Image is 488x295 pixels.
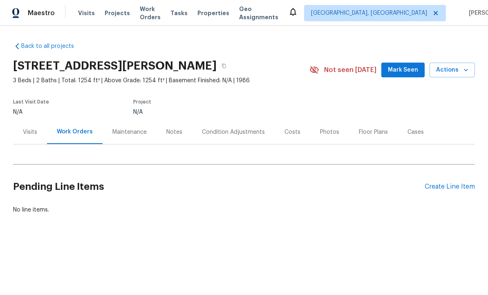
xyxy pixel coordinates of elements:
[13,42,92,50] a: Back to all projects
[133,99,151,104] span: Project
[13,109,49,115] div: N/A
[425,183,475,191] div: Create Line Item
[13,77,309,85] span: 3 Beds | 2 Baths | Total: 1254 ft² | Above Grade: 1254 ft² | Basement Finished: N/A | 1986
[320,128,339,136] div: Photos
[140,5,161,21] span: Work Orders
[202,128,265,136] div: Condition Adjustments
[388,65,418,75] span: Mark Seen
[217,59,231,73] button: Copy Address
[381,63,425,78] button: Mark Seen
[105,9,130,17] span: Projects
[170,10,188,16] span: Tasks
[407,128,424,136] div: Cases
[197,9,229,17] span: Properties
[28,9,55,17] span: Maestro
[311,9,427,17] span: [GEOGRAPHIC_DATA], [GEOGRAPHIC_DATA]
[112,128,147,136] div: Maintenance
[13,168,425,206] h2: Pending Line Items
[57,128,93,136] div: Work Orders
[13,99,49,104] span: Last Visit Date
[436,65,468,75] span: Actions
[430,63,475,78] button: Actions
[239,5,278,21] span: Geo Assignments
[13,206,475,214] div: No line items.
[284,128,300,136] div: Costs
[133,109,290,115] div: N/A
[23,128,37,136] div: Visits
[359,128,388,136] div: Floor Plans
[166,128,182,136] div: Notes
[324,66,376,74] span: Not seen [DATE]
[13,62,217,70] h2: [STREET_ADDRESS][PERSON_NAME]
[78,9,95,17] span: Visits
